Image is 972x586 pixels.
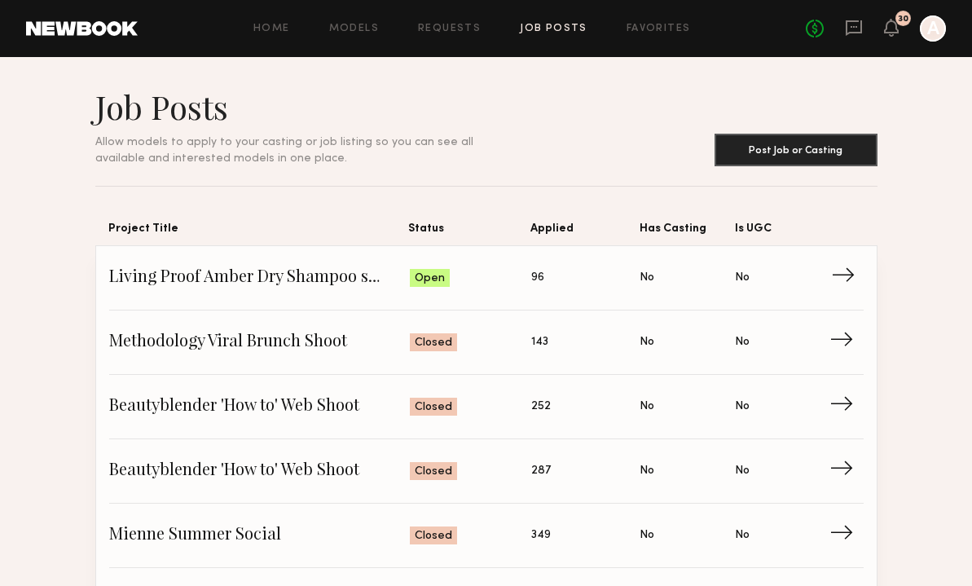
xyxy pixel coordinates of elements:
[109,375,864,439] a: Beautyblender 'How to' Web ShootClosed252NoNo→
[109,504,864,568] a: Mienne Summer SocialClosed349NoNo→
[829,394,863,419] span: →
[95,137,473,164] span: Allow models to apply to your casting or job listing so you can see all available and interested ...
[408,219,531,245] span: Status
[415,335,452,351] span: Closed
[829,330,863,355] span: →
[530,219,640,245] span: Applied
[415,528,452,544] span: Closed
[531,398,551,416] span: 252
[640,219,735,245] span: Has Casting
[735,527,750,544] span: No
[640,462,654,480] span: No
[531,269,544,287] span: 96
[109,459,410,483] span: Beautyblender 'How to' Web Shoot
[898,15,908,24] div: 30
[109,394,410,419] span: Beautyblender 'How to' Web Shoot
[735,269,750,287] span: No
[627,24,691,34] a: Favorites
[109,439,864,504] a: Beautyblender 'How to' Web ShootClosed287NoNo→
[108,219,408,245] span: Project Title
[531,333,548,351] span: 143
[640,527,654,544] span: No
[415,399,452,416] span: Closed
[920,15,946,42] a: A
[735,219,830,245] span: Is UGC
[829,459,863,483] span: →
[253,24,290,34] a: Home
[418,24,481,34] a: Requests
[640,269,654,287] span: No
[531,527,551,544] span: 349
[735,462,750,480] span: No
[109,266,410,290] span: Living Proof Amber Dry Shampoo social
[95,86,512,127] h1: Job Posts
[415,464,452,480] span: Closed
[640,333,654,351] span: No
[831,266,864,290] span: →
[329,24,379,34] a: Models
[520,24,587,34] a: Job Posts
[531,462,551,480] span: 287
[109,330,410,355] span: Methodology Viral Brunch Shoot
[715,134,877,166] button: Post Job or Casting
[415,271,445,287] span: Open
[829,523,863,548] span: →
[640,398,654,416] span: No
[735,333,750,351] span: No
[109,523,410,548] span: Mienne Summer Social
[109,311,864,375] a: Methodology Viral Brunch ShootClosed143NoNo→
[109,246,864,311] a: Living Proof Amber Dry Shampoo socialOpen96NoNo→
[735,398,750,416] span: No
